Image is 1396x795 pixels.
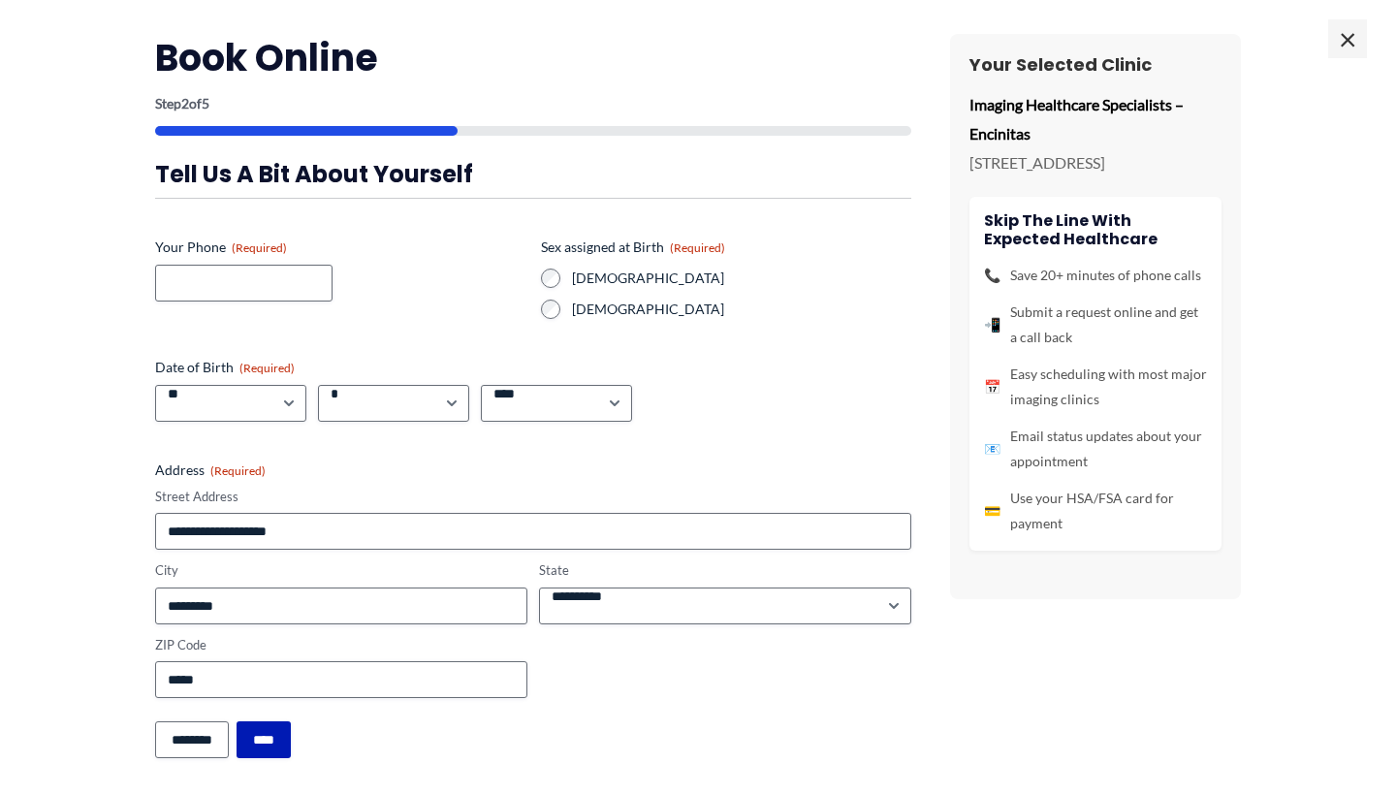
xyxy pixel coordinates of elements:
[984,211,1207,248] h4: Skip the line with Expected Healthcare
[969,53,1221,76] h3: Your Selected Clinic
[984,312,1000,337] span: 📲
[210,463,266,478] span: (Required)
[572,269,911,288] label: [DEMOGRAPHIC_DATA]
[541,238,725,257] legend: Sex assigned at Birth
[984,436,1000,461] span: 📧
[984,263,1000,288] span: 📞
[572,300,911,319] label: [DEMOGRAPHIC_DATA]
[984,498,1000,524] span: 💳
[155,358,295,377] legend: Date of Birth
[155,636,527,654] label: ZIP Code
[969,90,1221,147] p: Imaging Healthcare Specialists – Encinitas
[232,240,287,255] span: (Required)
[984,486,1207,536] li: Use your HSA/FSA card for payment
[984,374,1000,399] span: 📅
[155,488,911,506] label: Street Address
[670,240,725,255] span: (Required)
[984,362,1207,412] li: Easy scheduling with most major imaging clinics
[155,461,266,480] legend: Address
[202,95,209,111] span: 5
[155,561,527,580] label: City
[969,148,1221,177] p: [STREET_ADDRESS]
[984,424,1207,474] li: Email status updates about your appointment
[1328,19,1367,58] span: ×
[984,300,1207,350] li: Submit a request online and get a call back
[155,34,911,81] h2: Book Online
[181,95,189,111] span: 2
[155,159,911,189] h3: Tell us a bit about yourself
[155,97,911,111] p: Step of
[155,238,525,257] label: Your Phone
[539,561,911,580] label: State
[984,263,1207,288] li: Save 20+ minutes of phone calls
[239,361,295,375] span: (Required)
